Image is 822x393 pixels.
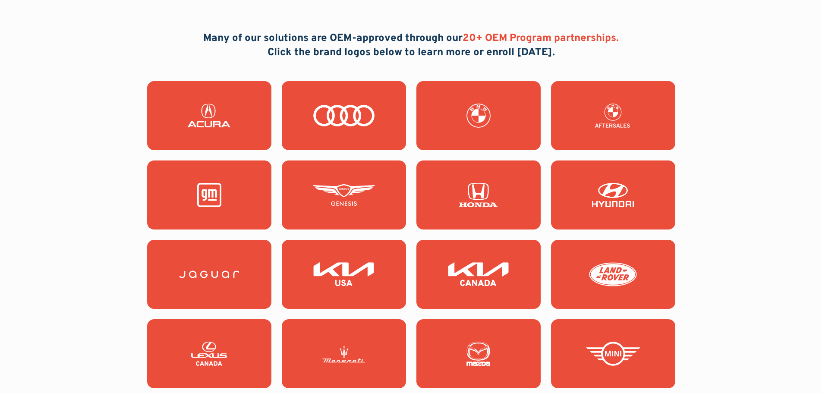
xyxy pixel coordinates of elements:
[178,342,240,366] img: Lexus Canada
[582,342,644,366] img: Mini
[313,262,375,286] img: KIA
[178,104,240,128] img: Acura
[447,262,510,286] img: KIA Canada
[582,262,644,286] img: Land Rover
[582,104,644,128] img: BMW Fixed Ops
[463,32,619,45] span: 20+ OEM Program partnerships.
[313,342,375,366] img: Maserati
[582,183,644,207] img: Hyundai
[178,262,240,286] img: Jaguar
[178,183,240,207] img: General Motors
[313,104,375,128] img: Audi
[447,104,510,128] img: BMW
[447,342,510,366] img: Mazda
[313,183,375,207] img: Genesis
[447,183,510,207] img: Honda
[203,31,619,60] h2: Many of our solutions are OEM-approved through our Click the brand logos below to learn more or e...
